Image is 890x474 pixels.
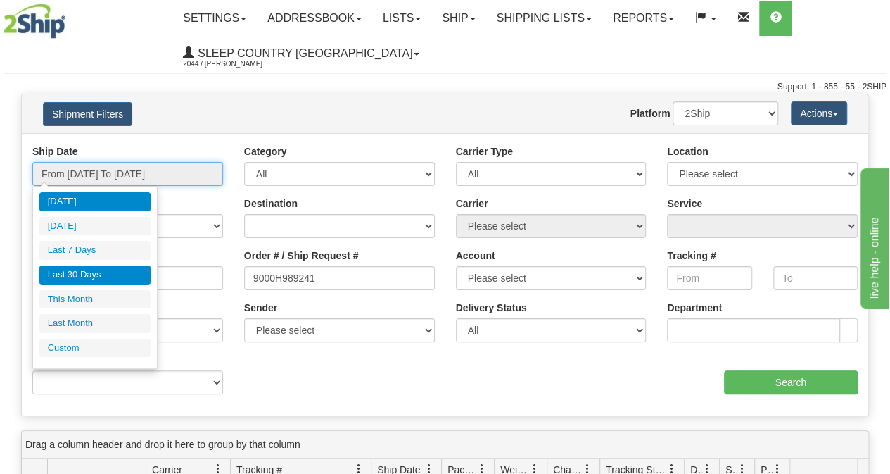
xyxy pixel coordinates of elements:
label: Service [667,197,702,211]
label: Sender [244,301,277,315]
label: Carrier Type [456,144,513,158]
div: grid grouping header [22,431,868,459]
label: Ship Date [32,144,78,158]
label: Carrier [456,197,488,211]
button: Actions [791,101,847,125]
label: Tracking # [667,249,716,263]
label: Order # / Ship Request # [244,249,359,263]
input: From [667,266,751,290]
a: Reports [602,1,685,36]
li: Last Month [39,314,151,333]
li: This Month [39,290,151,309]
span: 2044 / [PERSON_NAME] [183,57,288,71]
a: Sleep Country [GEOGRAPHIC_DATA] 2044 / [PERSON_NAME] [172,36,430,71]
a: Addressbook [257,1,372,36]
input: To [773,266,858,290]
img: logo2044.jpg [4,4,65,39]
li: Custom [39,339,151,358]
button: Shipment Filters [43,102,132,126]
label: Category [244,144,287,158]
label: Delivery Status [456,301,527,315]
input: Search [724,370,858,394]
a: Shipping lists [486,1,602,36]
li: [DATE] [39,192,151,211]
li: [DATE] [39,217,151,236]
label: Destination [244,197,298,211]
a: Ship [431,1,485,36]
label: Department [667,301,722,315]
div: Support: 1 - 855 - 55 - 2SHIP [4,81,886,93]
iframe: chat widget [858,165,889,308]
label: Platform [630,106,670,120]
li: Last 30 Days [39,266,151,285]
span: Sleep Country [GEOGRAPHIC_DATA] [194,47,412,59]
label: Account [456,249,495,263]
div: live help - online [11,8,130,25]
li: Last 7 Days [39,241,151,260]
a: Settings [172,1,257,36]
label: Location [667,144,708,158]
a: Lists [372,1,431,36]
